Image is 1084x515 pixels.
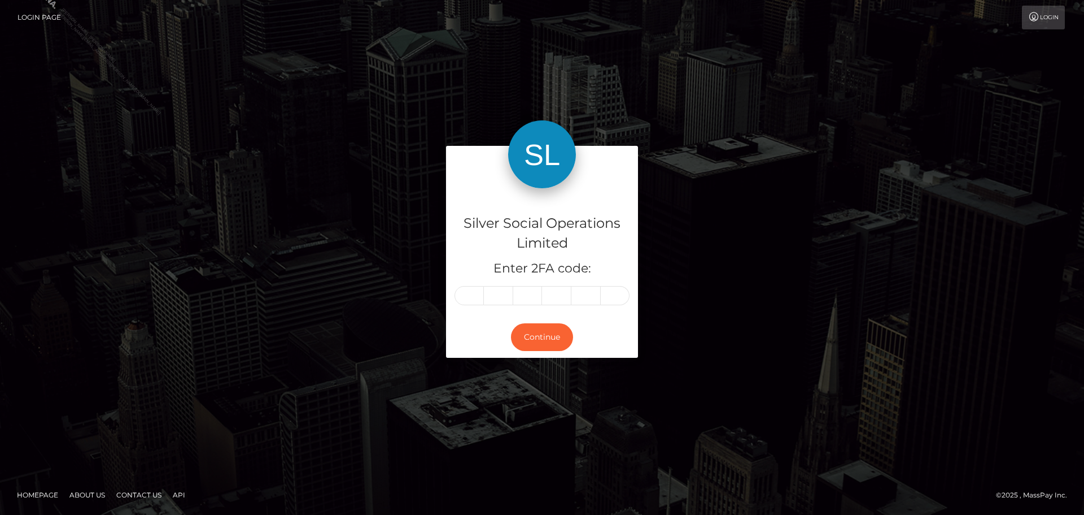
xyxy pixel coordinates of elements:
[454,260,630,278] h5: Enter 2FA code:
[1022,6,1065,29] a: Login
[996,489,1076,501] div: © 2025 , MassPay Inc.
[112,486,166,504] a: Contact Us
[18,6,61,29] a: Login Page
[508,120,576,188] img: Silver Social Operations Limited
[168,486,190,504] a: API
[65,486,110,504] a: About Us
[454,214,630,253] h4: Silver Social Operations Limited
[511,323,573,351] button: Continue
[12,486,63,504] a: Homepage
